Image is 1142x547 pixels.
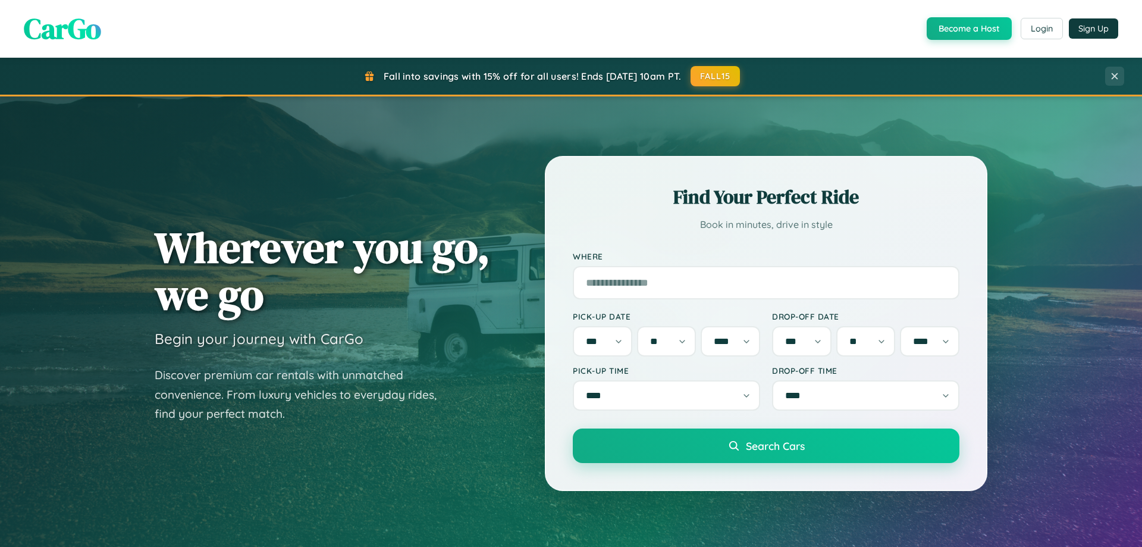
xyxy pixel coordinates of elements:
h1: Wherever you go, we go [155,224,490,318]
button: FALL15 [691,66,741,86]
button: Sign Up [1069,18,1118,39]
p: Book in minutes, drive in style [573,216,959,233]
span: Fall into savings with 15% off for all users! Ends [DATE] 10am PT. [384,70,682,82]
button: Login [1021,18,1063,39]
span: CarGo [24,9,101,48]
label: Drop-off Date [772,311,959,321]
button: Search Cars [573,429,959,463]
label: Where [573,251,959,261]
h3: Begin your journey with CarGo [155,330,363,348]
h2: Find Your Perfect Ride [573,184,959,210]
label: Pick-up Date [573,311,760,321]
p: Discover premium car rentals with unmatched convenience. From luxury vehicles to everyday rides, ... [155,365,452,424]
label: Drop-off Time [772,365,959,376]
button: Become a Host [927,17,1012,40]
span: Search Cars [746,439,805,452]
label: Pick-up Time [573,365,760,376]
